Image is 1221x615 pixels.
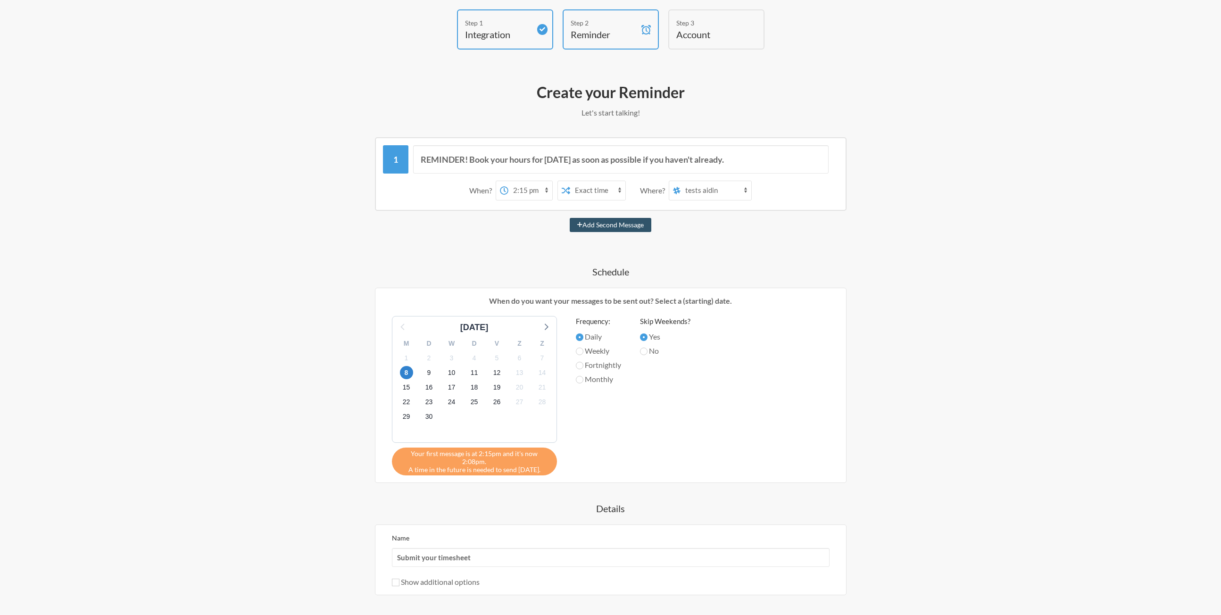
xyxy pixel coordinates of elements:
[400,381,413,394] span: woensdag 15 oktober 2025
[399,449,550,465] span: Your first message is at 2:15pm and it's now 2:08pm.
[576,345,621,357] label: Weekly
[571,28,637,41] h4: Reminder
[490,366,504,379] span: zondag 12 oktober 2025
[640,331,690,342] label: Yes
[576,374,621,385] label: Monthly
[576,316,621,327] label: Frequency:
[423,366,436,379] span: donderdag 9 oktober 2025
[469,181,496,200] div: When?
[571,18,637,28] div: Step 2
[640,333,648,341] input: Yes
[536,396,549,409] span: dinsdag 28 oktober 2025
[536,381,549,394] span: dinsdag 21 oktober 2025
[536,351,549,365] span: dinsdag 7 oktober 2025
[576,348,583,355] input: Weekly
[513,351,526,365] span: maandag 6 oktober 2025
[513,366,526,379] span: maandag 13 oktober 2025
[531,336,554,351] div: Z
[536,366,549,379] span: dinsdag 14 oktober 2025
[457,321,492,334] div: [DATE]
[490,396,504,409] span: zondag 26 oktober 2025
[576,333,583,341] input: Daily
[392,448,557,475] div: A time in the future is needed to send [DATE].
[576,376,583,383] input: Monthly
[463,336,486,351] div: D
[640,181,669,200] div: Where?
[392,534,409,542] label: Name
[508,336,531,351] div: Z
[640,316,690,327] label: Skip Weekends?
[490,351,504,365] span: zondag 5 oktober 2025
[513,396,526,409] span: maandag 27 oktober 2025
[440,336,463,351] div: W
[486,336,508,351] div: V
[676,28,742,41] h4: Account
[423,396,436,409] span: donderdag 23 oktober 2025
[337,265,884,278] h4: Schedule
[465,28,531,41] h4: Integration
[465,18,531,28] div: Step 1
[400,351,413,365] span: woensdag 1 oktober 2025
[676,18,742,28] div: Step 3
[468,366,481,379] span: zaterdag 11 oktober 2025
[445,396,458,409] span: vrijdag 24 oktober 2025
[423,410,436,424] span: donderdag 30 oktober 2025
[490,381,504,394] span: zondag 19 oktober 2025
[570,218,651,232] button: Add Second Message
[395,336,418,351] div: M
[392,548,830,567] input: We suggest a 2 to 4 word name
[337,107,884,118] p: Let's start talking!
[513,381,526,394] span: maandag 20 oktober 2025
[640,345,690,357] label: No
[445,366,458,379] span: vrijdag 10 oktober 2025
[445,381,458,394] span: vrijdag 17 oktober 2025
[418,336,440,351] div: D
[423,351,436,365] span: donderdag 2 oktober 2025
[337,502,884,515] h4: Details
[337,83,884,102] h2: Create your Reminder
[392,577,480,586] label: Show additional options
[413,145,829,174] input: Message
[445,351,458,365] span: vrijdag 3 oktober 2025
[400,410,413,424] span: woensdag 29 oktober 2025
[382,295,839,307] p: When do you want your messages to be sent out? Select a (starting) date.
[392,579,399,586] input: Show additional options
[468,381,481,394] span: zaterdag 18 oktober 2025
[468,396,481,409] span: zaterdag 25 oktober 2025
[576,362,583,369] input: Fortnightly
[576,331,621,342] label: Daily
[400,366,413,379] span: woensdag 8 oktober 2025
[576,359,621,371] label: Fortnightly
[640,348,648,355] input: No
[423,381,436,394] span: donderdag 16 oktober 2025
[400,396,413,409] span: woensdag 22 oktober 2025
[468,351,481,365] span: zaterdag 4 oktober 2025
